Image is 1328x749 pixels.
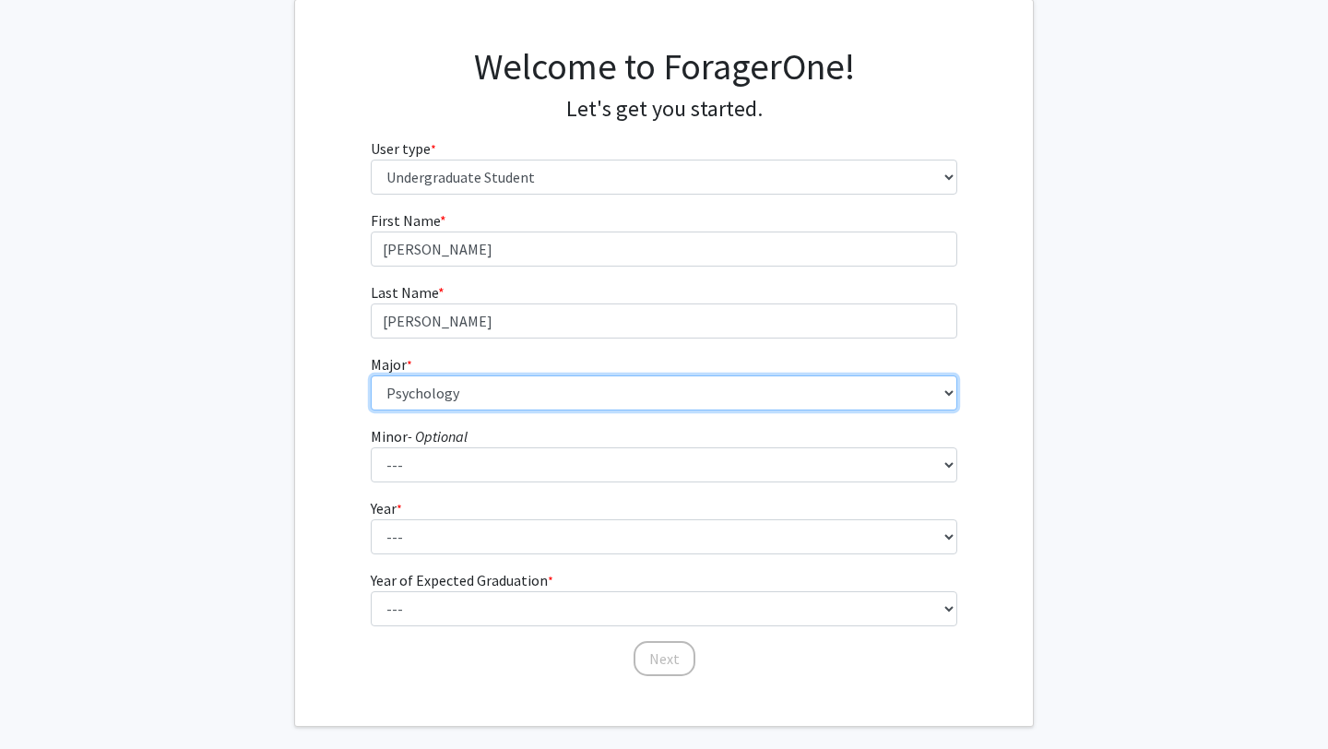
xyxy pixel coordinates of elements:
i: - Optional [408,427,468,446]
span: Last Name [371,283,438,302]
label: Major [371,353,412,375]
h1: Welcome to ForagerOne! [371,44,958,89]
button: Next [634,641,695,676]
span: First Name [371,211,440,230]
iframe: Chat [14,666,78,735]
label: Year of Expected Graduation [371,569,553,591]
h4: Let's get you started. [371,96,958,123]
label: User type [371,137,436,160]
label: Minor [371,425,468,447]
label: Year [371,497,402,519]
